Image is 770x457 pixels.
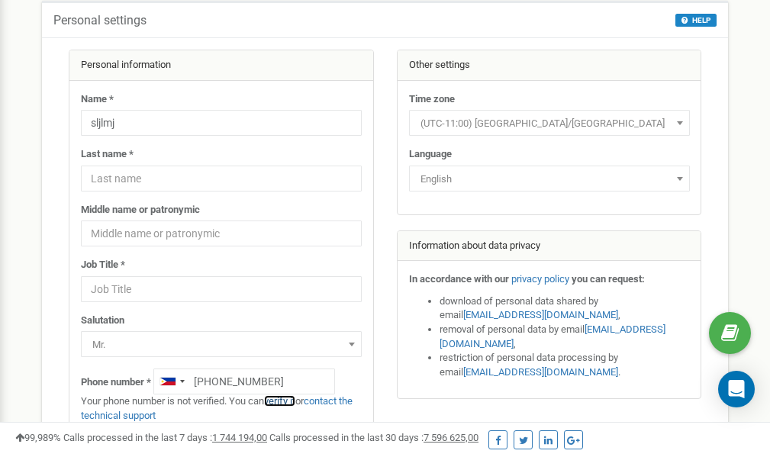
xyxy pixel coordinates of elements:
[81,220,362,246] input: Middle name or patronymic
[409,147,452,162] label: Language
[81,276,362,302] input: Job Title
[440,294,690,323] li: download of personal data shared by email ,
[414,169,685,190] span: English
[398,50,701,81] div: Other settings
[81,110,362,136] input: Name
[63,432,267,443] span: Calls processed in the last 7 days :
[81,331,362,357] span: Mr.
[81,92,114,107] label: Name *
[81,395,353,421] a: contact the technical support
[81,394,362,423] p: Your phone number is not verified. You can or
[154,369,189,394] div: Telephone country code
[86,334,356,356] span: Mr.
[81,258,125,272] label: Job Title *
[440,323,665,349] a: [EMAIL_ADDRESS][DOMAIN_NAME]
[53,14,147,27] h5: Personal settings
[153,368,335,394] input: +1-800-555-55-55
[81,147,134,162] label: Last name *
[409,92,455,107] label: Time zone
[212,432,267,443] u: 1 744 194,00
[572,273,645,285] strong: you can request:
[81,314,124,328] label: Salutation
[424,432,478,443] u: 7 596 625,00
[15,432,61,443] span: 99,989%
[69,50,373,81] div: Personal information
[440,323,690,351] li: removal of personal data by email ,
[463,309,618,320] a: [EMAIL_ADDRESS][DOMAIN_NAME]
[718,371,755,407] div: Open Intercom Messenger
[675,14,717,27] button: HELP
[398,231,701,262] div: Information about data privacy
[81,203,200,217] label: Middle name or patronymic
[414,113,685,134] span: (UTC-11:00) Pacific/Midway
[409,110,690,136] span: (UTC-11:00) Pacific/Midway
[81,166,362,191] input: Last name
[511,273,569,285] a: privacy policy
[440,351,690,379] li: restriction of personal data processing by email .
[264,395,295,407] a: verify it
[409,273,509,285] strong: In accordance with our
[81,375,151,390] label: Phone number *
[409,166,690,191] span: English
[463,366,618,378] a: [EMAIL_ADDRESS][DOMAIN_NAME]
[269,432,478,443] span: Calls processed in the last 30 days :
